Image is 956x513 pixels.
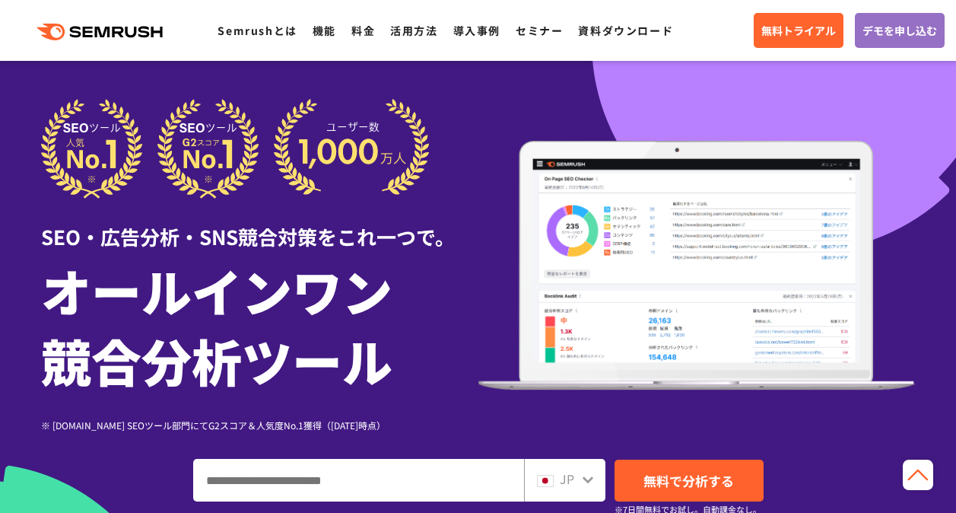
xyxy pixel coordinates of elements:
[761,22,836,39] span: 無料トライアル
[516,23,563,38] a: セミナー
[578,23,673,38] a: 資料ダウンロード
[41,255,478,395] h1: オールインワン 競合分析ツール
[218,23,297,38] a: Semrushとは
[313,23,336,38] a: 機能
[862,22,937,39] span: デモを申し込む
[615,460,764,502] a: 無料で分析する
[351,23,375,38] a: 料金
[194,460,523,501] input: ドメイン、キーワードまたはURLを入力してください
[453,23,500,38] a: 導入事例
[754,13,843,48] a: 無料トライアル
[41,418,478,432] div: ※ [DOMAIN_NAME] SEOツール部門にてG2スコア＆人気度No.1獲得（[DATE]時点）
[855,13,945,48] a: デモを申し込む
[41,199,478,251] div: SEO・広告分析・SNS競合対策をこれ一つで。
[560,470,574,488] span: JP
[643,471,734,490] span: 無料で分析する
[390,23,437,38] a: 活用方法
